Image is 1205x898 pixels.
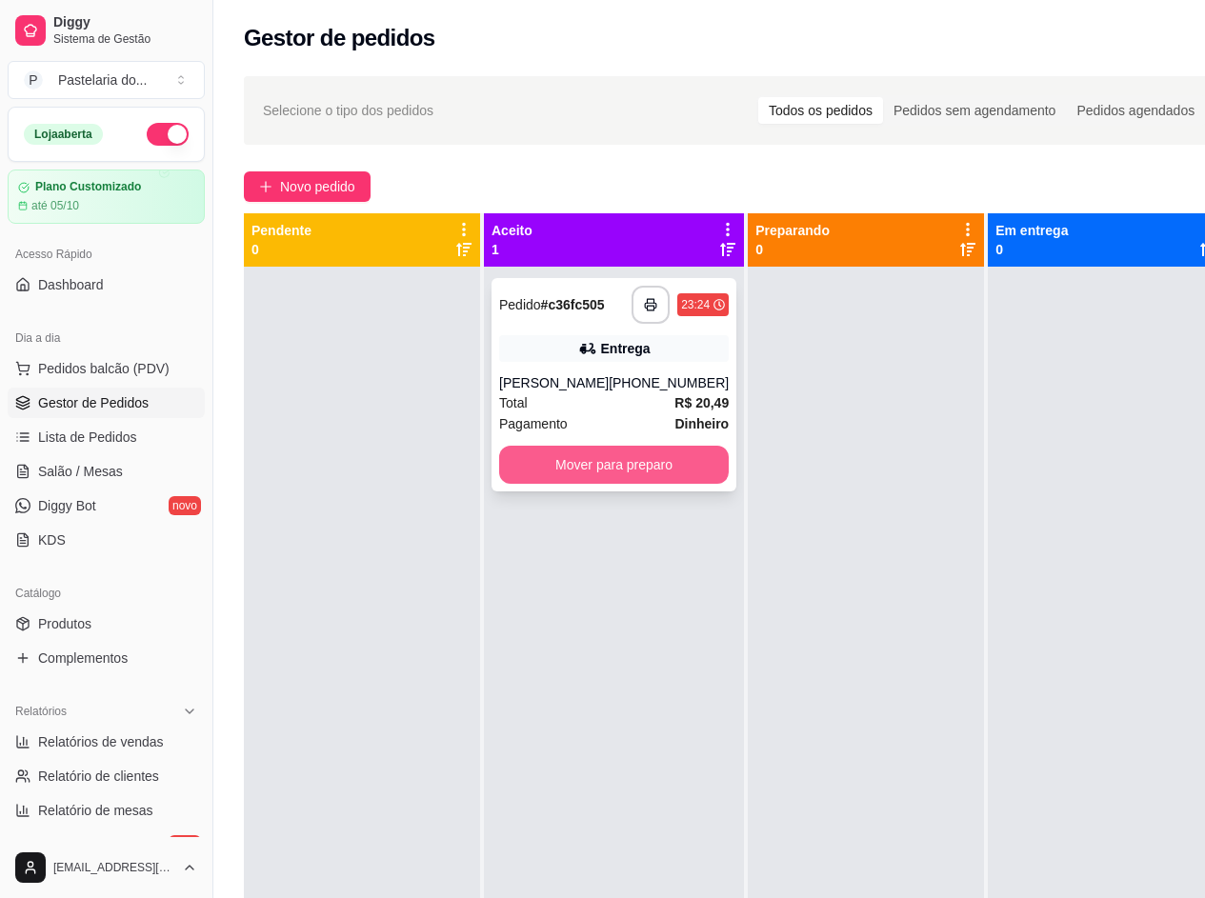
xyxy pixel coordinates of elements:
button: Alterar Status [147,123,189,146]
span: KDS [38,530,66,549]
a: Diggy Botnovo [8,490,205,521]
div: Entrega [601,339,651,358]
span: Novo pedido [280,176,355,197]
span: Gestor de Pedidos [38,393,149,412]
p: 0 [995,240,1068,259]
a: Salão / Mesas [8,456,205,487]
span: Relatórios de vendas [38,732,164,751]
a: Relatório de clientes [8,761,205,791]
span: Relatórios [15,704,67,719]
a: Relatórios de vendas [8,727,205,757]
a: Lista de Pedidos [8,422,205,452]
p: Pendente [251,221,311,240]
article: Plano Customizado [35,180,141,194]
a: Plano Customizadoaté 05/10 [8,170,205,224]
a: Complementos [8,643,205,673]
button: [EMAIL_ADDRESS][DOMAIN_NAME] [8,845,205,890]
button: Pedidos balcão (PDV) [8,353,205,384]
h2: Gestor de pedidos [244,23,435,53]
span: Produtos [38,614,91,633]
div: [PERSON_NAME] [499,373,609,392]
span: Selecione o tipo dos pedidos [263,100,433,121]
span: Pedidos balcão (PDV) [38,359,170,378]
div: Pedidos agendados [1066,97,1205,124]
span: Pedido [499,297,541,312]
div: Catálogo [8,578,205,609]
div: Todos os pedidos [758,97,883,124]
a: Relatório de mesas [8,795,205,826]
div: [PHONE_NUMBER] [609,373,729,392]
strong: R$ 20,49 [674,395,729,410]
p: Aceito [492,221,532,240]
div: Pedidos sem agendamento [883,97,1066,124]
span: Relatório de mesas [38,801,153,820]
span: Pagamento [499,413,568,434]
a: Gestor de Pedidos [8,388,205,418]
div: 23:24 [681,297,710,312]
a: Produtos [8,609,205,639]
span: Complementos [38,649,128,668]
span: P [24,70,43,90]
p: 1 [492,240,532,259]
button: Novo pedido [244,171,371,202]
a: Dashboard [8,269,205,300]
article: até 05/10 [31,198,79,213]
span: Sistema de Gestão [53,31,197,47]
a: DiggySistema de Gestão [8,8,205,53]
div: Pastelaria do ... [58,70,147,90]
span: Relatório de fidelidade [38,835,171,854]
span: Dashboard [38,275,104,294]
button: Mover para preparo [499,446,729,484]
span: Salão / Mesas [38,462,123,481]
a: Relatório de fidelidadenovo [8,829,205,860]
span: Diggy Bot [38,496,96,515]
p: 0 [755,240,830,259]
span: plus [259,180,272,193]
p: 0 [251,240,311,259]
div: Loja aberta [24,124,103,145]
strong: # c36fc505 [541,297,605,312]
strong: Dinheiro [674,416,729,431]
span: Total [499,392,528,413]
span: Relatório de clientes [38,767,159,786]
div: Acesso Rápido [8,239,205,269]
p: Preparando [755,221,830,240]
div: Dia a dia [8,323,205,353]
button: Select a team [8,61,205,99]
span: [EMAIL_ADDRESS][DOMAIN_NAME] [53,860,174,875]
a: KDS [8,525,205,555]
span: Lista de Pedidos [38,428,137,447]
p: Em entrega [995,221,1068,240]
span: Diggy [53,14,197,31]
